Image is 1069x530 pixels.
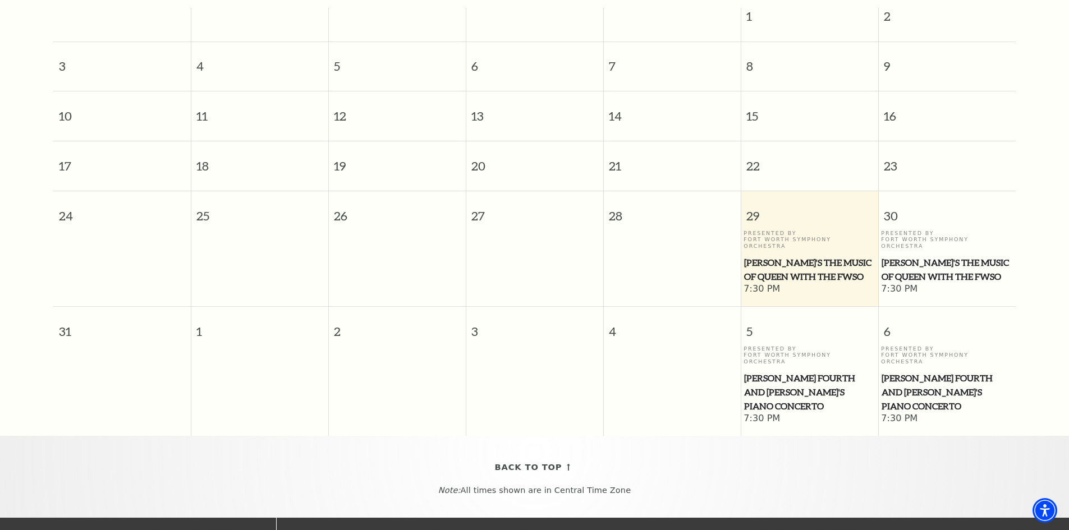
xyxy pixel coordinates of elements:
span: 23 [879,141,1016,180]
span: 5 [329,42,466,81]
span: 21 [604,141,741,180]
span: 6 [466,42,603,81]
span: 12 [329,91,466,130]
span: 26 [329,191,466,230]
p: Presented By Fort Worth Symphony Orchestra [881,345,1013,365]
span: 19 [329,141,466,180]
span: 7:30 PM [744,283,875,296]
span: [PERSON_NAME]'s The Music of Queen with the FWSO [882,256,1012,283]
span: 7:30 PM [881,283,1013,296]
span: 17 [53,141,191,180]
span: 14 [604,91,741,130]
span: Back To Top [495,460,562,474]
span: 7 [604,42,741,81]
span: 31 [53,307,191,345]
span: [PERSON_NAME] Fourth and [PERSON_NAME]'s Piano Concerto [744,371,875,413]
span: 24 [53,191,191,230]
span: 27 [466,191,603,230]
span: 4 [604,307,741,345]
span: 2 [879,8,1016,30]
span: 3 [53,42,191,81]
span: 6 [879,307,1016,345]
span: 29 [741,191,878,230]
span: 30 [879,191,1016,230]
em: Note: [438,486,461,495]
span: 11 [191,91,328,130]
span: 18 [191,141,328,180]
span: 16 [879,91,1016,130]
p: All times shown are in Central Time Zone [11,486,1058,495]
span: 13 [466,91,603,130]
span: 15 [741,91,878,130]
span: 4 [191,42,328,81]
span: 3 [466,307,603,345]
span: 28 [604,191,741,230]
span: 22 [741,141,878,180]
span: 25 [191,191,328,230]
span: 20 [466,141,603,180]
p: Presented By Fort Worth Symphony Orchestra [881,230,1013,249]
p: Presented By Fort Worth Symphony Orchestra [744,230,875,249]
div: Accessibility Menu [1033,498,1057,523]
span: 10 [53,91,191,130]
span: [PERSON_NAME] Fourth and [PERSON_NAME]'s Piano Concerto [882,371,1012,413]
span: 7:30 PM [881,413,1013,425]
span: 7:30 PM [744,413,875,425]
span: 1 [191,307,328,345]
p: Presented By Fort Worth Symphony Orchestra [744,345,875,365]
span: 5 [741,307,878,345]
span: [PERSON_NAME]'s The Music of Queen with the FWSO [744,256,875,283]
span: 1 [741,8,878,30]
span: 9 [879,42,1016,81]
span: 8 [741,42,878,81]
span: 2 [329,307,466,345]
